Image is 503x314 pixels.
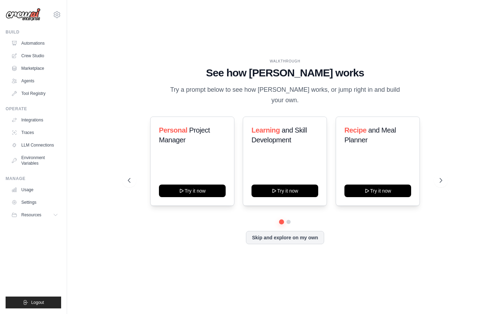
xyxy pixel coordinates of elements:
[344,185,411,197] button: Try it now
[6,29,61,35] div: Build
[128,59,442,64] div: WALKTHROUGH
[344,126,396,144] span: and Meal Planner
[6,176,61,181] div: Manage
[251,126,280,134] span: Learning
[159,126,187,134] span: Personal
[344,126,366,134] span: Recipe
[6,297,61,308] button: Logout
[8,197,61,208] a: Settings
[8,140,61,151] a: LLM Connections
[8,127,61,138] a: Traces
[246,231,324,244] button: Skip and explore on my own
[8,184,61,195] a: Usage
[8,88,61,99] a: Tool Registry
[8,38,61,49] a: Automations
[251,126,307,144] span: and Skill Development
[6,8,41,21] img: Logo
[8,75,61,87] a: Agents
[31,300,44,305] span: Logout
[8,209,61,220] button: Resources
[159,185,226,197] button: Try it now
[8,63,61,74] a: Marketplace
[8,50,61,61] a: Crew Studio
[6,106,61,112] div: Operate
[21,212,41,218] span: Resources
[128,67,442,79] h1: See how [PERSON_NAME] works
[251,185,318,197] button: Try it now
[168,85,402,105] p: Try a prompt below to see how [PERSON_NAME] works, or jump right in and build your own.
[8,114,61,126] a: Integrations
[159,126,210,144] span: Project Manager
[8,152,61,169] a: Environment Variables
